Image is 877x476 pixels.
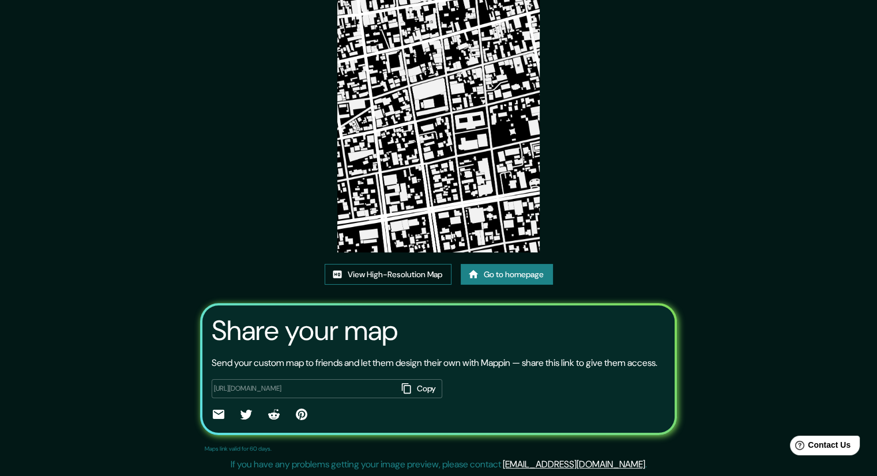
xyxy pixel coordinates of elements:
[774,431,864,463] iframe: Help widget launcher
[325,264,451,285] a: View High-Resolution Map
[397,379,442,398] button: Copy
[212,356,657,370] p: Send your custom map to friends and let them design their own with Mappin — share this link to gi...
[461,264,553,285] a: Go to homepage
[212,315,398,347] h3: Share your map
[503,458,645,470] a: [EMAIL_ADDRESS][DOMAIN_NAME]
[231,458,647,471] p: If you have any problems getting your image preview, please contact .
[205,444,272,453] p: Maps link valid for 60 days.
